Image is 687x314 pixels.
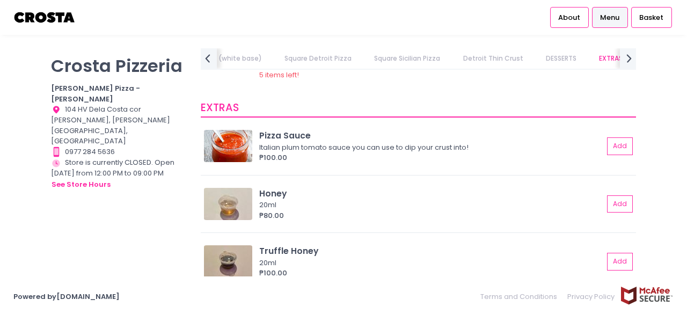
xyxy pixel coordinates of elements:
b: [PERSON_NAME] Pizza - [PERSON_NAME] [51,83,140,104]
div: ₱100.00 [259,152,603,163]
div: ₱100.00 [259,268,603,279]
button: Add [607,195,633,213]
div: 20ml [259,200,600,210]
span: EXTRAS [201,100,239,115]
span: 5 items left! [259,70,299,80]
div: Honey [259,187,603,200]
a: Menu [592,7,628,27]
div: Store is currently CLOSED. Open [DATE] from 12:00 PM to 09:00 PM [51,157,187,190]
a: Detroit Thin Crust [452,48,533,69]
div: 0977 284 5636 [51,147,187,157]
a: Privacy Policy [562,286,620,307]
div: ₱80.00 [259,210,603,221]
a: DESSERTS [535,48,587,69]
button: Add [607,253,633,271]
a: EXTRAS [589,48,633,69]
img: Truffle Honey [204,245,252,278]
button: see store hours [51,179,111,191]
a: Terms and Conditions [480,286,562,307]
span: About [558,12,580,23]
div: Pizza Sauce [259,129,603,142]
div: 20ml [259,258,600,268]
img: Pizza Sauce [204,130,252,162]
a: Square Sicilian Pizza [364,48,451,69]
p: Crosta Pizzeria [51,55,187,76]
span: Menu [600,12,619,23]
img: Honey [204,188,252,220]
a: Powered by[DOMAIN_NAME] [13,291,120,302]
img: logo [13,8,76,27]
a: About [550,7,589,27]
img: mcafee-secure [620,286,674,305]
span: Basket [639,12,663,23]
div: Italian plum tomato sauce you can use to dip your crust into! [259,142,600,153]
div: 104 HV Dela Costa cor [PERSON_NAME], [PERSON_NAME][GEOGRAPHIC_DATA], [GEOGRAPHIC_DATA] [51,104,187,147]
button: Add [607,137,633,155]
a: Square Detroit Pizza [274,48,362,69]
div: Truffle Honey [259,245,603,257]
